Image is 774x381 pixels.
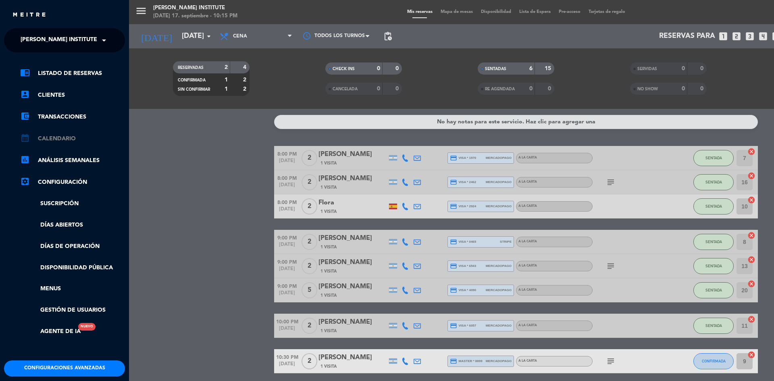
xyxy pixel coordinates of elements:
[20,133,30,143] i: calendar_month
[20,221,125,230] a: Días abiertos
[20,69,125,78] a: chrome_reader_modeListado de Reservas
[20,68,30,77] i: chrome_reader_mode
[20,177,30,186] i: settings_applications
[20,156,125,165] a: assessmentANÁLISIS SEMANALES
[21,32,97,49] span: [PERSON_NAME] Institute
[20,112,125,122] a: account_balance_walletTransacciones
[20,284,125,294] a: Menus
[12,12,46,18] img: MEITRE
[20,306,125,315] a: Gestión de usuarios
[20,90,125,100] a: account_boxClientes
[78,323,96,331] div: Nuevo
[20,90,30,99] i: account_box
[4,360,125,377] button: Configuraciones avanzadas
[20,155,30,164] i: assessment
[20,242,125,251] a: Días de Operación
[20,199,125,208] a: Suscripción
[20,263,125,273] a: Disponibilidad pública
[20,177,125,187] a: Configuración
[20,111,30,121] i: account_balance_wallet
[20,327,81,336] a: Agente de IANuevo
[20,134,125,144] a: calendar_monthCalendario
